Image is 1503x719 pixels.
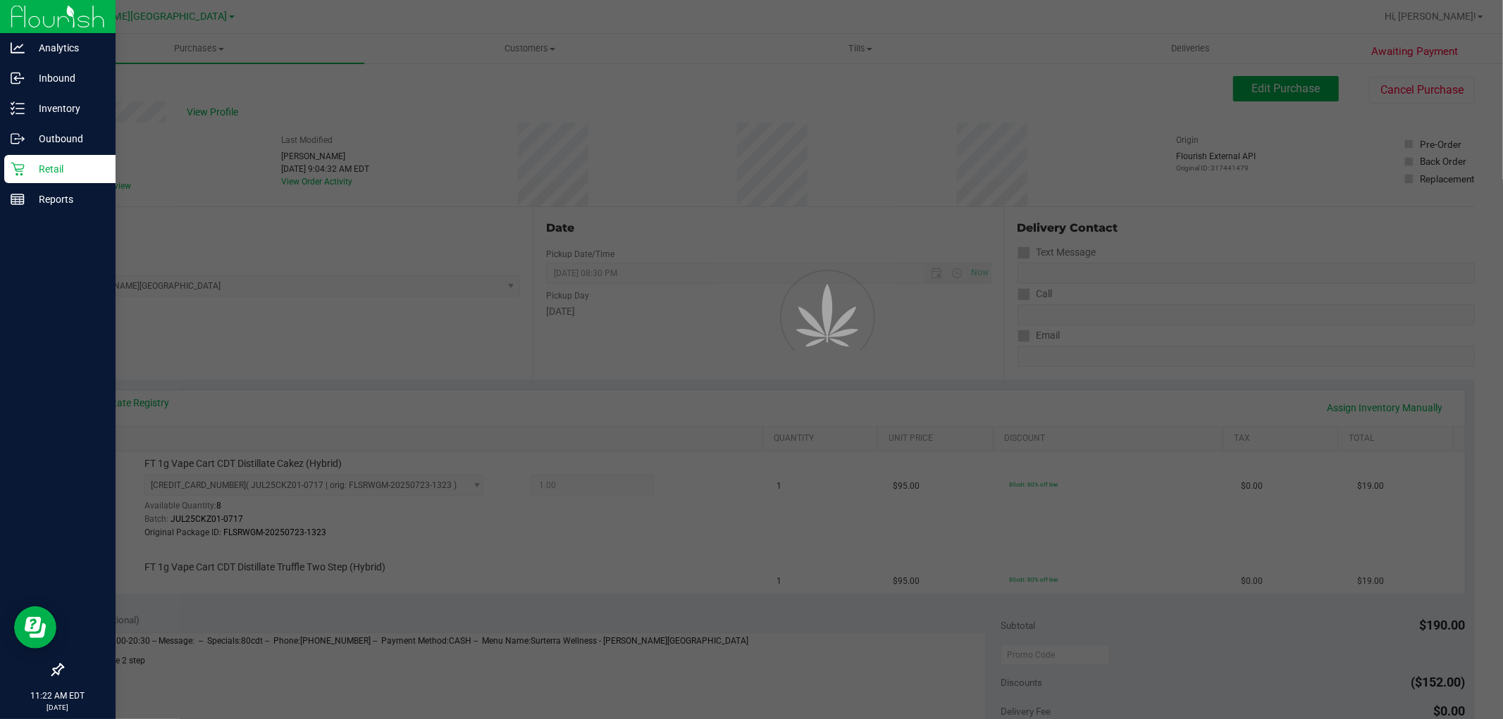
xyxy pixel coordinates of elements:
p: Outbound [25,130,109,147]
inline-svg: Inventory [11,101,25,115]
p: Analytics [25,39,109,56]
p: Inbound [25,70,109,87]
p: Reports [25,191,109,208]
inline-svg: Outbound [11,132,25,146]
p: Inventory [25,100,109,117]
inline-svg: Retail [11,162,25,176]
p: Retail [25,161,109,177]
iframe: Resource center [14,606,56,649]
inline-svg: Analytics [11,41,25,55]
inline-svg: Reports [11,192,25,206]
p: 11:22 AM EDT [6,689,109,702]
inline-svg: Inbound [11,71,25,85]
p: [DATE] [6,702,109,713]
